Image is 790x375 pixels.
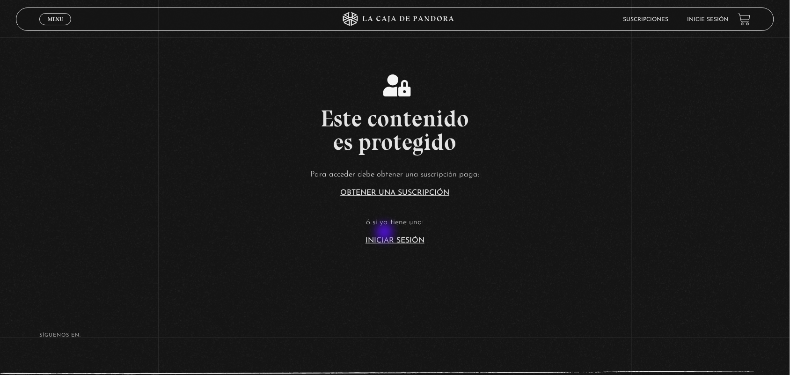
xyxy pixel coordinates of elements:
[341,189,450,197] a: Obtener una suscripción
[738,13,751,26] a: View your shopping cart
[39,333,750,338] h4: SÍguenos en:
[44,24,66,31] span: Cerrar
[366,237,424,244] a: Iniciar Sesión
[48,16,63,22] span: Menu
[623,17,669,22] a: Suscripciones
[688,17,729,22] a: Inicie sesión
